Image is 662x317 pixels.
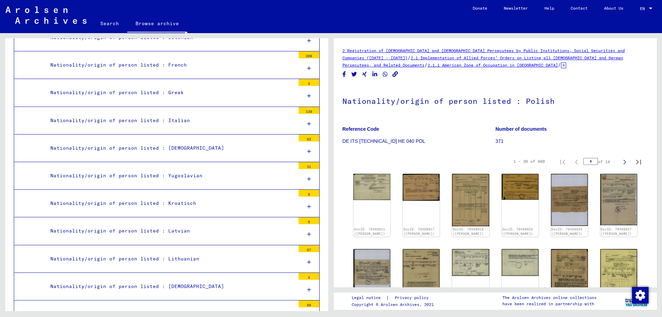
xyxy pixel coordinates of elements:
[351,70,358,79] button: Share on Twitter
[453,227,484,236] a: DocID: 70468918 ([PERSON_NAME])
[551,174,588,226] img: 001.jpg
[299,107,319,114] div: 138
[408,55,411,61] span: /
[342,55,623,68] a: 2.1 Implementation of Allied Forces’ Orders on Listing all [DEMOGRAPHIC_DATA] and German Persecut...
[502,301,596,307] p: have been realized in partnership with
[299,135,319,141] div: 63
[495,126,547,132] b: Number of documents
[342,85,648,116] h1: Nationality/origin of person listed : Polish
[353,174,390,200] img: 001.jpg
[403,174,440,201] img: 001.jpg
[551,249,588,301] img: 001.jpg
[570,155,583,168] button: Previous page
[299,217,319,224] div: 9
[502,249,539,276] img: 002.jpg
[502,227,533,236] a: DocID: 70468922 ([PERSON_NAME])
[601,227,632,236] a: DocID: 70468927 ([PERSON_NAME])
[640,6,648,11] span: EN
[495,138,648,145] p: 371
[361,70,368,79] button: Share on Xing
[382,70,389,79] button: Share on WhatsApp
[299,300,319,307] div: 69
[299,190,319,197] div: 8
[403,227,434,236] a: DocID: 70468917 ([PERSON_NAME])
[371,70,379,79] button: Share on LinkedIn
[403,249,440,301] img: 001.jpg
[452,249,489,276] img: 001.jpg
[299,51,319,58] div: 208
[45,58,295,72] div: Nationality/origin of person listed : French
[352,294,386,301] a: Legal notice
[502,295,596,301] p: The Arolsen Archives online collections
[299,273,319,280] div: 3
[299,162,319,169] div: 31
[424,62,428,68] span: /
[632,155,645,168] button: Last page
[342,126,379,132] b: Reference Code
[342,48,625,60] a: 2 Registration of [DEMOGRAPHIC_DATA] and [DEMOGRAPHIC_DATA] Persecutees by Public Institutions, S...
[127,15,187,33] a: Browse archive
[92,15,127,32] a: Search
[352,294,437,301] div: |
[551,227,582,236] a: DocID: 70468925 ([PERSON_NAME])
[624,292,650,309] img: yv_logo.png
[45,114,295,127] div: Nationality/origin of person listed : Italian
[632,287,649,304] img: Change consent
[452,174,489,226] img: 001.jpg
[342,138,495,145] p: DE ITS [TECHNICAL_ID] HE 040 POL
[583,158,618,165] div: of 14
[513,158,545,165] div: 1 – 30 of 400
[556,155,570,168] button: First page
[45,280,295,293] div: Nationality/origin of person listed : [DEMOGRAPHIC_DATA]
[45,169,295,182] div: Nationality/origin of person listed : Yugoslavian
[6,7,87,24] img: Arolsen_neg.svg
[45,197,295,210] div: Nationality/origin of person listed : Kroatisch
[45,86,295,99] div: Nationality/origin of person listed : Greek
[392,70,399,79] button: Copy link
[600,249,637,301] img: 001.jpg
[354,227,385,236] a: DocID: 70468911 ([PERSON_NAME])
[45,141,295,155] div: Nationality/origin of person listed : [DEMOGRAPHIC_DATA]
[558,62,561,68] span: /
[352,301,437,308] p: Copyright © Arolsen Archives, 2021
[299,245,319,252] div: 87
[299,79,319,86] div: 2
[389,294,437,301] a: Privacy policy
[618,155,632,168] button: Next page
[502,174,539,200] img: 001.jpg
[45,252,295,266] div: Nationality/origin of person listed : Lithuanian
[341,70,348,79] button: Share on Facebook
[428,62,558,68] a: 2.1.1 American Zone of Occupation in [GEOGRAPHIC_DATA]
[353,249,390,300] img: 001.jpg
[45,224,295,238] div: Nationality/origin of person listed : Latvian
[600,174,637,225] img: 001.jpg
